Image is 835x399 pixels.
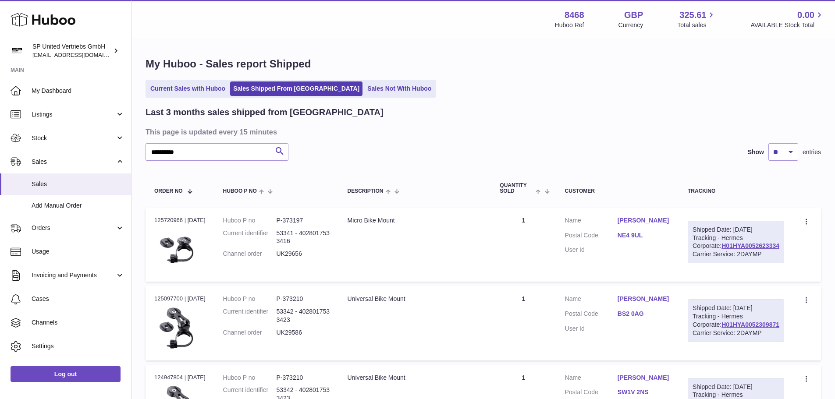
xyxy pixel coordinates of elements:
strong: GBP [624,9,643,21]
dd: P-373197 [277,216,330,225]
a: [PERSON_NAME] [618,295,670,303]
span: Total sales [677,21,716,29]
dt: User Id [565,246,618,254]
div: Shipped Date: [DATE] [693,226,779,234]
a: [PERSON_NAME] [618,374,670,382]
img: internalAdmin-8468@internal.huboo.com [11,44,24,57]
dt: Current identifier [223,229,277,246]
span: Quantity Sold [500,183,533,194]
dt: Huboo P no [223,295,277,303]
dt: Channel order [223,250,277,258]
span: Sales [32,180,124,188]
strong: 8468 [565,9,584,21]
img: 84681667470034.jpg [154,227,198,271]
div: Huboo Ref [555,21,584,29]
span: entries [803,148,821,156]
span: Usage [32,247,124,256]
img: 84681667471607.jpg [154,306,198,350]
div: Carrier Service: 2DAYMP [693,250,779,258]
a: H01HYA0052309871 [721,321,779,328]
div: 124947804 | [DATE] [154,374,206,381]
dt: Postal Code [565,388,618,399]
span: Listings [32,110,115,119]
div: Tracking [688,188,784,194]
a: Sales Not With Huboo [364,81,434,96]
div: 125720966 | [DATE] [154,216,206,224]
span: My Dashboard [32,87,124,95]
a: 0.00 AVAILABLE Stock Total [750,9,824,29]
dt: Postal Code [565,310,618,320]
span: Sales [32,158,115,166]
span: Invoicing and Payments [32,271,115,279]
dt: Name [565,374,618,384]
div: 125097700 | [DATE] [154,295,206,303]
span: Settings [32,342,124,350]
a: NE4 9UL [618,231,670,240]
div: Universal Bike Mount [347,374,482,382]
a: Log out [11,366,121,382]
span: Order No [154,188,183,194]
td: 1 [491,208,556,282]
span: Orders [32,224,115,232]
span: Cases [32,295,124,303]
dt: Postal Code [565,231,618,242]
span: Channels [32,318,124,327]
div: SP United Vertriebs GmbH [32,42,111,59]
label: Show [748,148,764,156]
div: Tracking - Hermes Corporate: [688,299,784,342]
div: Universal Bike Mount [347,295,482,303]
dt: Name [565,216,618,227]
td: 1 [491,286,556,360]
dt: Name [565,295,618,305]
dd: P-373210 [277,374,330,382]
a: [PERSON_NAME] [618,216,670,225]
a: BS2 0AG [618,310,670,318]
span: 325.61 [679,9,706,21]
dt: Huboo P no [223,374,277,382]
div: Tracking - Hermes Corporate: [688,221,784,264]
div: Currency [618,21,643,29]
span: Add Manual Order [32,201,124,210]
h2: Last 3 months sales shipped from [GEOGRAPHIC_DATA] [146,106,384,118]
a: Current Sales with Huboo [147,81,228,96]
a: 325.61 Total sales [677,9,716,29]
span: 0.00 [797,9,814,21]
span: AVAILABLE Stock Total [750,21,824,29]
dd: 53342 - 4028017533423 [277,307,330,324]
dt: Huboo P no [223,216,277,225]
dd: P-373210 [277,295,330,303]
h1: My Huboo - Sales report Shipped [146,57,821,71]
dd: UK29586 [277,328,330,337]
dd: 53341 - 4028017533416 [277,229,330,246]
span: Stock [32,134,115,142]
div: Carrier Service: 2DAYMP [693,329,779,337]
dt: Channel order [223,328,277,337]
a: Sales Shipped From [GEOGRAPHIC_DATA] [230,81,362,96]
span: Huboo P no [223,188,257,194]
span: Description [347,188,383,194]
span: [EMAIL_ADDRESS][DOMAIN_NAME] [32,51,129,58]
dt: Current identifier [223,307,277,324]
h3: This page is updated every 15 minutes [146,127,819,137]
div: Customer [565,188,670,194]
a: SW1V 2NS [618,388,670,396]
div: Shipped Date: [DATE] [693,304,779,312]
dt: User Id [565,325,618,333]
div: Shipped Date: [DATE] [693,383,779,391]
dd: UK29656 [277,250,330,258]
a: H01HYA0052623334 [721,242,779,249]
div: Micro Bike Mount [347,216,482,225]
